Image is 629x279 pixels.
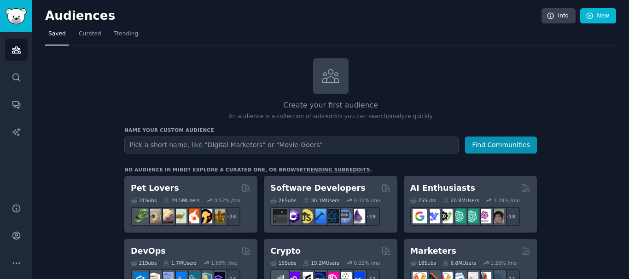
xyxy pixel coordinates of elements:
h2: Crypto [270,245,301,257]
img: reactnative [325,209,339,223]
img: OpenAIDev [477,209,491,223]
img: software [273,209,287,223]
img: GoogleGeminiAI [413,209,427,223]
img: AskComputerScience [338,209,352,223]
div: 1.28 % /mo [494,197,520,204]
div: + 19 [361,207,380,226]
img: csharp [286,209,300,223]
a: New [580,8,616,24]
div: 25 Sub s [410,197,436,204]
h2: Software Developers [270,182,365,194]
div: 21 Sub s [131,260,157,266]
div: 1.7M Users [163,260,197,266]
div: + 24 [221,207,240,226]
img: chatgpt_prompts_ [464,209,478,223]
img: GummySearch logo [6,8,27,24]
div: 6.6M Users [443,260,476,266]
h2: AI Enthusiasts [410,182,475,194]
img: elixir [350,209,365,223]
div: 20.8M Users [443,197,479,204]
img: dogbreed [211,209,225,223]
img: learnjavascript [299,209,313,223]
img: cockatiel [185,209,199,223]
div: 0.22 % /mo [354,260,380,266]
div: 18 Sub s [410,260,436,266]
div: No audience in mind? Explore a curated one, or browse . [124,166,372,173]
div: 30.1M Users [303,197,339,204]
div: 0.52 % /mo [214,197,240,204]
div: 31 Sub s [131,197,157,204]
a: Curated [76,27,105,46]
h3: Name your custom audience [124,127,537,133]
span: Trending [114,30,138,38]
input: Pick a short name, like "Digital Marketers" or "Movie-Goers" [124,137,459,154]
h2: Pet Lovers [131,182,179,194]
h2: Marketers [410,245,456,257]
span: Saved [48,30,66,38]
img: ballpython [146,209,161,223]
div: 26 Sub s [270,197,296,204]
img: iOSProgramming [312,209,326,223]
img: turtle [172,209,186,223]
p: An audience is a collection of subreddits you can search/analyze quickly [124,113,537,121]
button: Find Communities [465,137,537,154]
div: 1.69 % /mo [211,260,238,266]
img: AItoolsCatalog [438,209,453,223]
img: leopardgeckos [159,209,174,223]
div: + 18 [501,207,520,226]
h2: Create your first audience [124,100,537,111]
img: herpetology [134,209,148,223]
img: ArtificalIntelligence [490,209,504,223]
h2: Audiences [45,9,542,23]
h2: DevOps [131,245,166,257]
img: DeepSeek [425,209,440,223]
div: 19.2M Users [303,260,339,266]
img: chatgpt_promptDesign [451,209,466,223]
div: 1.26 % /mo [490,260,517,266]
div: 0.32 % /mo [354,197,380,204]
a: trending subreddits [303,167,370,172]
div: 19 Sub s [270,260,296,266]
img: PetAdvice [198,209,212,223]
a: Info [542,8,576,24]
div: 24.5M Users [163,197,199,204]
a: Trending [111,27,141,46]
span: Curated [79,30,101,38]
a: Saved [45,27,69,46]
